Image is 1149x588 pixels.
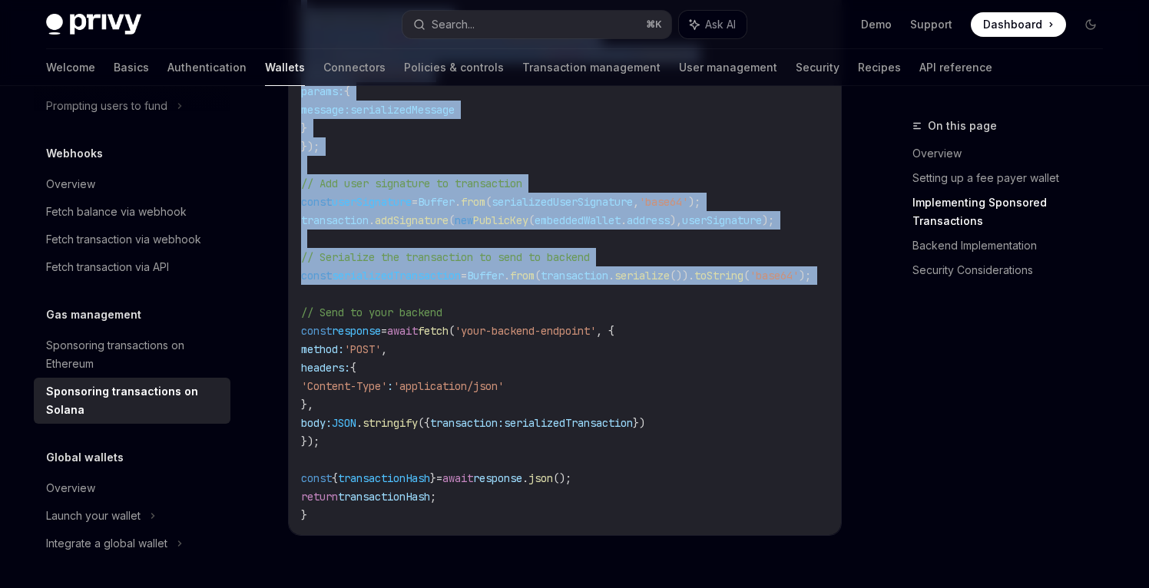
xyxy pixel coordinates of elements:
span: , [381,342,387,356]
div: Sponsoring transactions on Solana [46,382,221,419]
span: address [627,213,670,227]
span: 'your-backend-endpoint' [455,324,596,338]
span: body: [301,416,332,430]
span: from [510,269,535,282]
button: Toggle dark mode [1078,12,1103,37]
a: Welcome [46,49,95,86]
span: stringify [363,416,418,430]
a: Fetch transaction via API [34,253,230,281]
span: const [301,471,332,485]
span: Dashboard [983,17,1042,32]
span: JSON [332,416,356,430]
a: Security [796,49,839,86]
span: ); [688,195,700,209]
span: ( [449,213,455,227]
a: Setting up a fee payer wallet [912,166,1115,190]
span: serializedTransaction [504,416,633,430]
span: serializedTransaction [332,269,461,282]
span: 'base64' [639,195,688,209]
a: Implementing Sponsored Transactions [912,190,1115,233]
button: Ask AI [679,11,747,38]
a: Demo [861,17,892,32]
div: Overview [46,479,95,497]
span: ; [430,490,436,504]
a: Policies & controls [404,49,504,86]
h5: Global wallets [46,448,124,467]
span: ( [743,269,750,282]
span: headers: [301,361,350,375]
span: ({ [418,416,430,430]
span: response [332,324,381,338]
span: }) [633,416,645,430]
a: Recipes [858,49,901,86]
span: ), [670,213,682,227]
span: }); [301,434,320,448]
div: Launch your wallet [46,507,141,525]
span: serialize [614,269,670,282]
span: transaction: [430,416,504,430]
span: . [356,416,363,430]
span: } [301,508,307,522]
a: Backend Implementation [912,233,1115,258]
span: 'Content-Type' [301,379,387,393]
span: embeddedWallet [535,213,621,227]
span: // Add user signature to transaction [301,177,522,190]
span: 'base64' [750,269,799,282]
span: json [528,471,553,485]
span: Ask AI [705,17,736,32]
div: Fetch transaction via API [46,258,169,276]
span: } [430,471,436,485]
span: { [344,84,350,98]
a: Fetch transaction via webhook [34,226,230,253]
span: : [387,379,393,393]
span: = [461,269,467,282]
span: . [369,213,375,227]
span: return [301,490,338,504]
span: . [621,213,627,227]
h5: Webhooks [46,144,103,163]
span: { [350,361,356,375]
span: ); [799,269,811,282]
a: Authentication [167,49,247,86]
a: Support [910,17,952,32]
div: Integrate a global wallet [46,534,167,553]
span: Buffer [418,195,455,209]
span: Buffer [467,269,504,282]
button: Search...⌘K [402,11,671,38]
span: = [412,195,418,209]
span: serializedMessage [350,103,455,117]
h5: Gas management [46,306,141,324]
a: Wallets [265,49,305,86]
a: API reference [919,49,992,86]
span: addSignature [375,213,449,227]
span: ); [762,213,774,227]
span: method: [301,342,344,356]
span: from [461,195,485,209]
span: const [301,269,332,282]
span: , [633,195,639,209]
span: message: [301,103,350,117]
span: userSignature [682,213,762,227]
a: Basics [114,49,149,86]
span: const [301,324,332,338]
span: fetch [418,324,449,338]
span: }); [301,140,320,154]
span: params: [301,84,344,98]
div: Search... [432,15,475,34]
div: Overview [46,175,95,193]
span: transactionHash [338,490,430,504]
a: Overview [912,141,1115,166]
span: ⌘ K [646,18,662,31]
div: Fetch balance via webhook [46,203,187,221]
a: Connectors [323,49,386,86]
span: (); [553,471,571,485]
span: ( [449,324,455,338]
span: 'application/json' [393,379,504,393]
span: = [381,324,387,338]
a: Overview [34,170,230,198]
a: User management [679,49,777,86]
a: Overview [34,474,230,502]
span: ( [528,213,535,227]
span: transaction [541,269,608,282]
div: Sponsoring transactions on Ethereum [46,336,221,373]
